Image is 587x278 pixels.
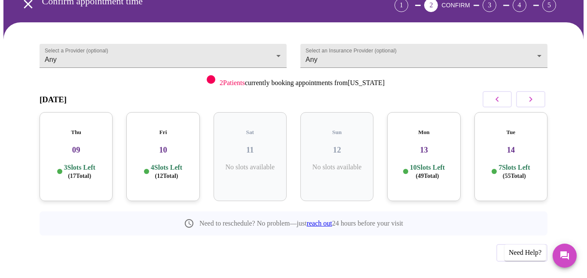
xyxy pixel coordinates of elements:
[307,220,332,227] a: reach out
[46,129,106,136] h5: Thu
[220,79,385,87] p: currently booking appointments from [US_STATE]
[394,145,453,155] h3: 13
[40,95,67,104] h3: [DATE]
[307,145,367,155] h3: 12
[504,244,546,261] div: Need Help?
[220,79,245,86] span: 2 Patients
[155,173,178,179] span: ( 12 Total)
[40,44,287,68] div: Any
[220,145,280,155] h3: 11
[441,2,470,9] span: CONFIRM
[68,173,91,179] span: ( 17 Total)
[151,163,182,180] p: 4 Slots Left
[496,244,547,261] button: Previous
[410,163,445,180] p: 10 Slots Left
[307,129,367,136] h5: Sun
[498,163,530,180] p: 7 Slots Left
[199,220,403,227] p: Need to reschedule? No problem—just 24 hours before your visit
[46,145,106,155] h3: 09
[481,129,541,136] h5: Tue
[220,129,280,136] h5: Sat
[481,145,541,155] h3: 14
[300,44,547,68] div: Any
[394,129,453,136] h5: Mon
[133,129,193,136] h5: Fri
[133,145,193,155] h3: 10
[416,173,439,179] span: ( 49 Total)
[64,163,95,180] p: 3 Slots Left
[220,163,280,171] p: No slots available
[503,173,526,179] span: ( 55 Total)
[307,163,367,171] p: No slots available
[553,244,577,268] button: Messages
